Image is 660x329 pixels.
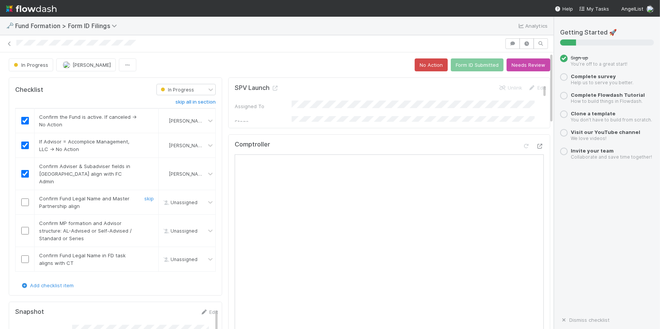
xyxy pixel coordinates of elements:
span: My Tasks [579,6,609,12]
img: avatar_7d33b4c2-6dd7-4bf3-9761-6f087fa0f5c6.png [162,142,168,148]
div: Help [555,5,573,13]
h5: Comptroller [235,141,270,148]
span: Confirm the Fund is active. If canceled → No Action [39,114,137,128]
small: We love videos! [571,135,606,141]
span: Unassigned [161,200,197,205]
a: Complete survey [571,73,616,79]
span: Confirm Fund Legal Name and Master Partnership align [39,195,129,209]
a: Add checklist item [21,282,74,288]
a: skip [144,195,154,201]
a: Invite your team [571,148,614,154]
a: Edit [200,309,218,315]
span: Unassigned [161,257,197,262]
img: avatar_7d33b4c2-6dd7-4bf3-9761-6f087fa0f5c6.png [162,118,168,124]
span: Fund Formation > Form ID Filings [15,22,121,30]
span: [PERSON_NAME] [73,62,111,68]
small: Collaborate and save time together! [571,154,652,160]
a: skip all in section [175,99,216,108]
span: Confirm Fund Legal Name in FD task aligns with CT [39,252,126,266]
span: Sign up [571,55,588,61]
small: You don’t have to build from scratch. [571,117,652,123]
div: Assigned To [235,102,292,110]
h6: skip all in section [175,99,216,105]
a: Edit [528,85,546,91]
span: In Progress [159,87,194,93]
a: Dismiss checklist [560,317,609,323]
a: My Tasks [579,5,609,13]
small: How to build things in Flowdash. [571,98,643,104]
span: Confirm MP formation and Advisor structure: AL-Advised or Self-Advised / Standard or Series [39,220,132,241]
img: avatar_7d33b4c2-6dd7-4bf3-9761-6f087fa0f5c6.png [63,61,70,69]
a: Analytics [518,21,548,30]
img: avatar_7d33b4c2-6dd7-4bf3-9761-6f087fa0f5c6.png [646,5,654,13]
h5: Snapshot [15,308,44,316]
small: You’re off to a great start! [571,61,627,67]
button: No Action [415,58,448,71]
a: Clone a template [571,110,616,116]
img: avatar_7d33b4c2-6dd7-4bf3-9761-6f087fa0f5c6.png [162,171,168,177]
h5: SPV Launch [235,84,279,92]
span: 🗝️ [6,22,14,29]
span: [PERSON_NAME] [169,118,206,124]
div: Stage [235,118,292,126]
a: Unlink [499,85,522,91]
span: [PERSON_NAME] [169,143,206,148]
button: [PERSON_NAME] [56,58,116,71]
button: Needs Review [507,58,550,71]
span: AngelList [621,6,643,12]
span: Unassigned [161,228,197,234]
h5: Getting Started 🚀 [560,29,654,36]
span: Confirm Adviser & Subadviser fields in [GEOGRAPHIC_DATA] align with FC Admin [39,163,130,184]
button: Form ID Submitted [451,58,504,71]
span: In Progress [12,62,48,68]
h5: Checklist [15,86,43,94]
img: logo-inverted-e16ddd16eac7371096b0.svg [6,2,57,15]
a: Complete Flowdash Tutorial [571,92,645,98]
span: [PERSON_NAME] [169,171,206,177]
span: If Advisor = Accomplice Management, LLC → No Action [39,139,129,152]
small: Help us to serve you better. [571,80,633,85]
button: In Progress [9,58,53,71]
a: Visit our YouTube channel [571,129,640,135]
